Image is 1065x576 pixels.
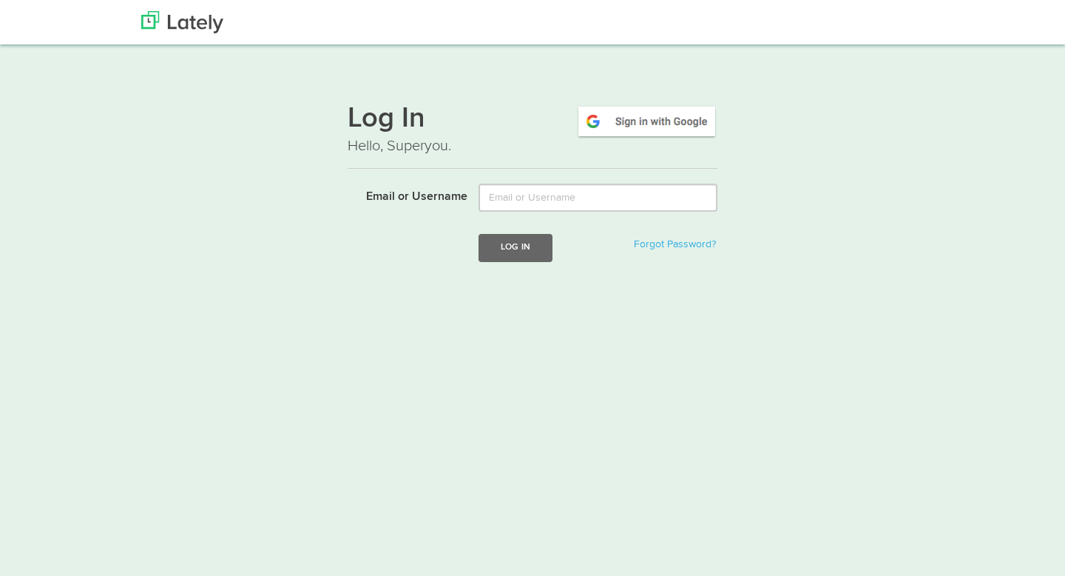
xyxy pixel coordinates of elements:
[141,11,223,33] img: Lately
[634,239,716,250] a: Forgot Password?
[348,135,717,157] p: Hello, Superyou.
[337,184,467,206] label: Email or Username
[348,104,717,135] h1: Log In
[576,104,717,138] img: google-signin.png
[479,234,552,261] button: Log In
[479,184,717,212] input: Email or Username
